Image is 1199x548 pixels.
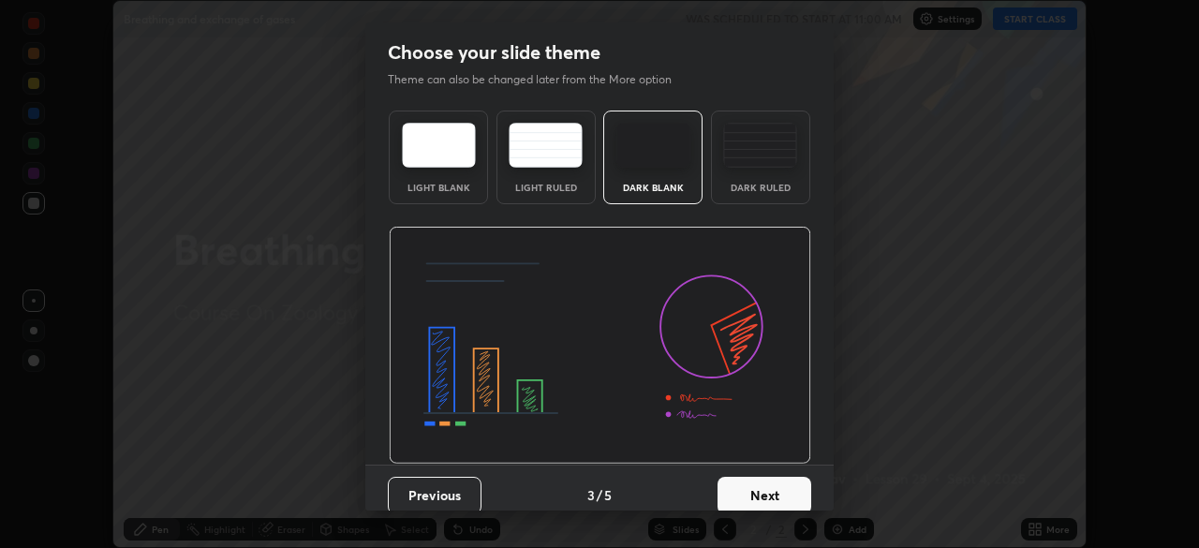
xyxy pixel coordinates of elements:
div: Light Ruled [509,183,584,192]
img: lightRuledTheme.5fabf969.svg [509,123,583,168]
img: darkTheme.f0cc69e5.svg [616,123,690,168]
div: Light Blank [401,183,476,192]
div: Dark Blank [615,183,690,192]
p: Theme can also be changed later from the More option [388,71,691,88]
img: darkThemeBanner.d06ce4a2.svg [389,227,811,465]
h4: 5 [604,485,612,505]
div: Dark Ruled [723,183,798,192]
img: darkRuledTheme.de295e13.svg [723,123,797,168]
h4: 3 [587,485,595,505]
img: lightTheme.e5ed3b09.svg [402,123,476,168]
button: Next [718,477,811,514]
button: Previous [388,477,481,514]
h4: / [597,485,602,505]
h2: Choose your slide theme [388,40,600,65]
